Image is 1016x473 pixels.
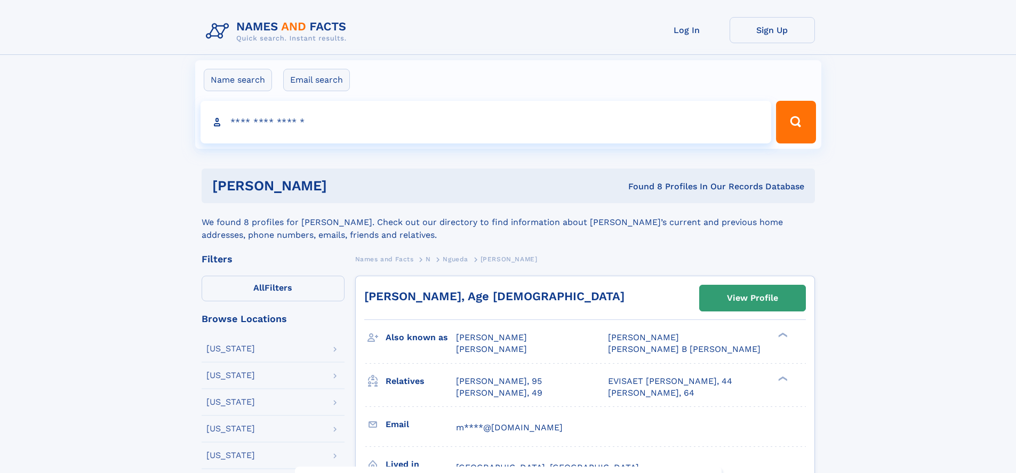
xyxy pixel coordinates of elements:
[644,17,730,43] a: Log In
[386,372,456,390] h3: Relatives
[355,252,414,266] a: Names and Facts
[608,344,761,354] span: [PERSON_NAME] B [PERSON_NAME]
[608,387,694,399] a: [PERSON_NAME], 64
[456,332,527,342] span: [PERSON_NAME]
[481,255,538,263] span: [PERSON_NAME]
[206,344,255,353] div: [US_STATE]
[204,69,272,91] label: Name search
[253,283,265,293] span: All
[206,424,255,433] div: [US_STATE]
[212,179,478,193] h1: [PERSON_NAME]
[386,415,456,434] h3: Email
[730,17,815,43] a: Sign Up
[202,17,355,46] img: Logo Names and Facts
[202,254,345,264] div: Filters
[456,375,542,387] a: [PERSON_NAME], 95
[364,290,625,303] a: [PERSON_NAME], Age [DEMOGRAPHIC_DATA]
[202,203,815,242] div: We found 8 profiles for [PERSON_NAME]. Check out our directory to find information about [PERSON_...
[201,101,772,143] input: search input
[608,375,732,387] a: EVISAET [PERSON_NAME], 44
[443,255,468,263] span: Ngueda
[456,387,542,399] a: [PERSON_NAME], 49
[386,328,456,347] h3: Also known as
[202,276,345,301] label: Filters
[443,252,468,266] a: Ngueda
[202,314,345,324] div: Browse Locations
[477,181,804,193] div: Found 8 Profiles In Our Records Database
[426,252,431,266] a: N
[426,255,431,263] span: N
[608,332,679,342] span: [PERSON_NAME]
[775,375,788,382] div: ❯
[456,344,527,354] span: [PERSON_NAME]
[775,332,788,339] div: ❯
[206,398,255,406] div: [US_STATE]
[206,371,255,380] div: [US_STATE]
[206,451,255,460] div: [US_STATE]
[700,285,805,311] a: View Profile
[727,286,778,310] div: View Profile
[283,69,350,91] label: Email search
[456,462,639,472] span: [GEOGRAPHIC_DATA], [GEOGRAPHIC_DATA]
[776,101,815,143] button: Search Button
